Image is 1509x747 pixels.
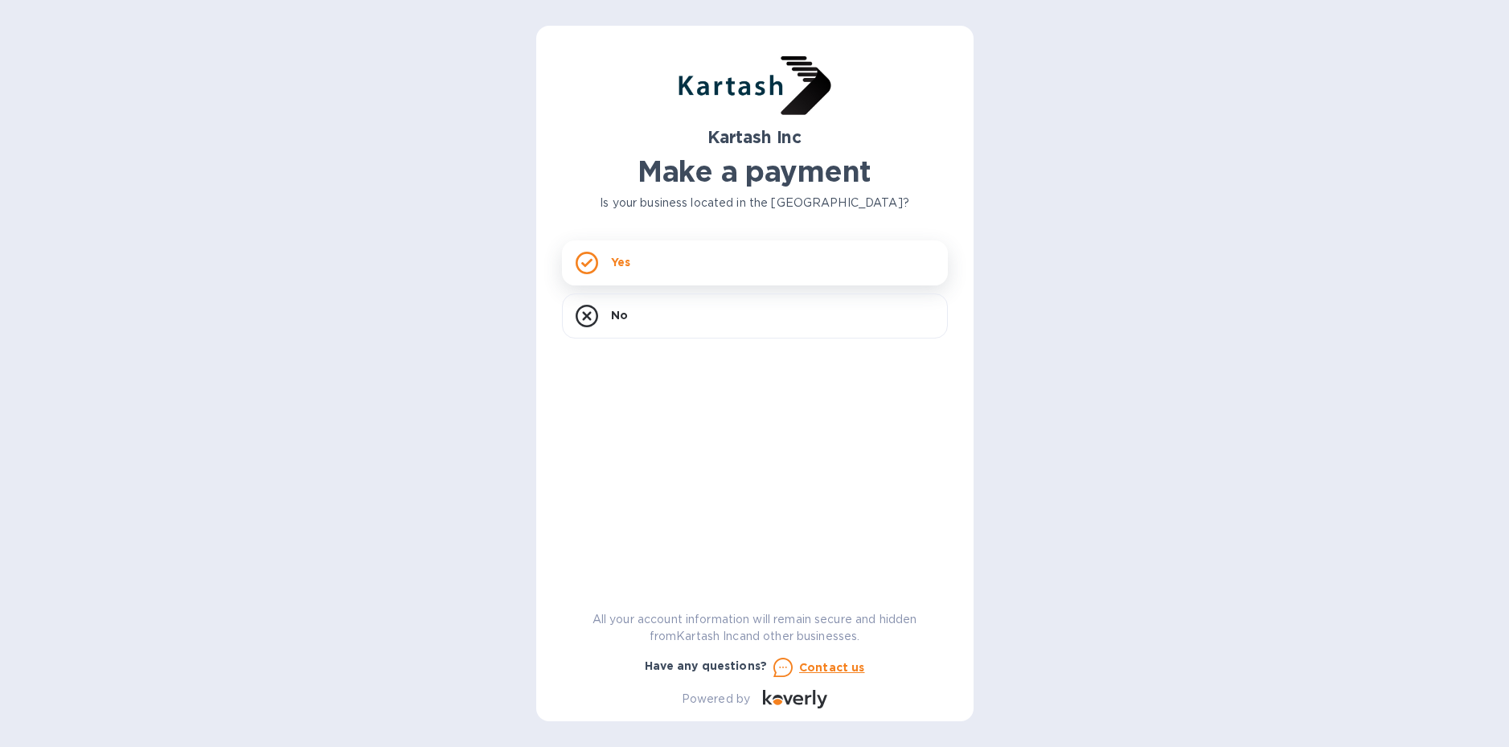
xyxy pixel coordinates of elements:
[611,307,628,323] p: No
[682,691,750,708] p: Powered by
[707,127,802,147] b: Kartash Inc
[562,154,948,188] h1: Make a payment
[562,195,948,211] p: Is your business located in the [GEOGRAPHIC_DATA]?
[611,254,630,270] p: Yes
[799,661,865,674] u: Contact us
[645,659,768,672] b: Have any questions?
[562,611,948,645] p: All your account information will remain secure and hidden from Kartash Inc and other businesses.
